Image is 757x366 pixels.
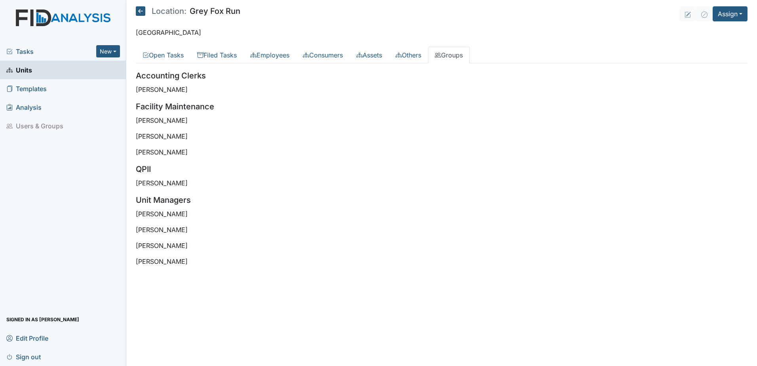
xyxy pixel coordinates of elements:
[136,225,747,234] p: [PERSON_NAME]
[296,47,350,63] a: Consumers
[350,47,389,63] a: Assets
[6,47,96,56] a: Tasks
[136,47,190,63] a: Open Tasks
[136,28,747,37] p: [GEOGRAPHIC_DATA]
[136,85,747,94] p: [PERSON_NAME]
[136,147,747,157] p: [PERSON_NAME]
[96,45,120,57] button: New
[713,6,747,21] button: Assign
[136,163,747,175] h5: QPII
[6,64,32,76] span: Units
[136,194,747,206] h5: Unit Managers
[136,209,747,219] p: [PERSON_NAME]
[6,82,47,95] span: Templates
[136,70,747,266] div: Groups
[136,116,747,125] p: [PERSON_NAME]
[152,7,186,15] span: Location:
[389,47,428,63] a: Others
[6,332,48,344] span: Edit Profile
[136,132,747,141] p: [PERSON_NAME]
[190,47,243,63] a: Filed Tasks
[136,257,747,266] p: [PERSON_NAME]
[6,351,41,363] span: Sign out
[136,6,240,16] h5: Grey Fox Run
[136,70,747,82] h5: Accounting Clerks
[136,101,747,112] h5: Facility Maintenance
[136,241,747,250] p: [PERSON_NAME]
[6,313,79,326] span: Signed in as [PERSON_NAME]
[243,47,296,63] a: Employees
[428,47,470,63] a: Groups
[136,178,747,188] p: [PERSON_NAME]
[6,101,42,113] span: Analysis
